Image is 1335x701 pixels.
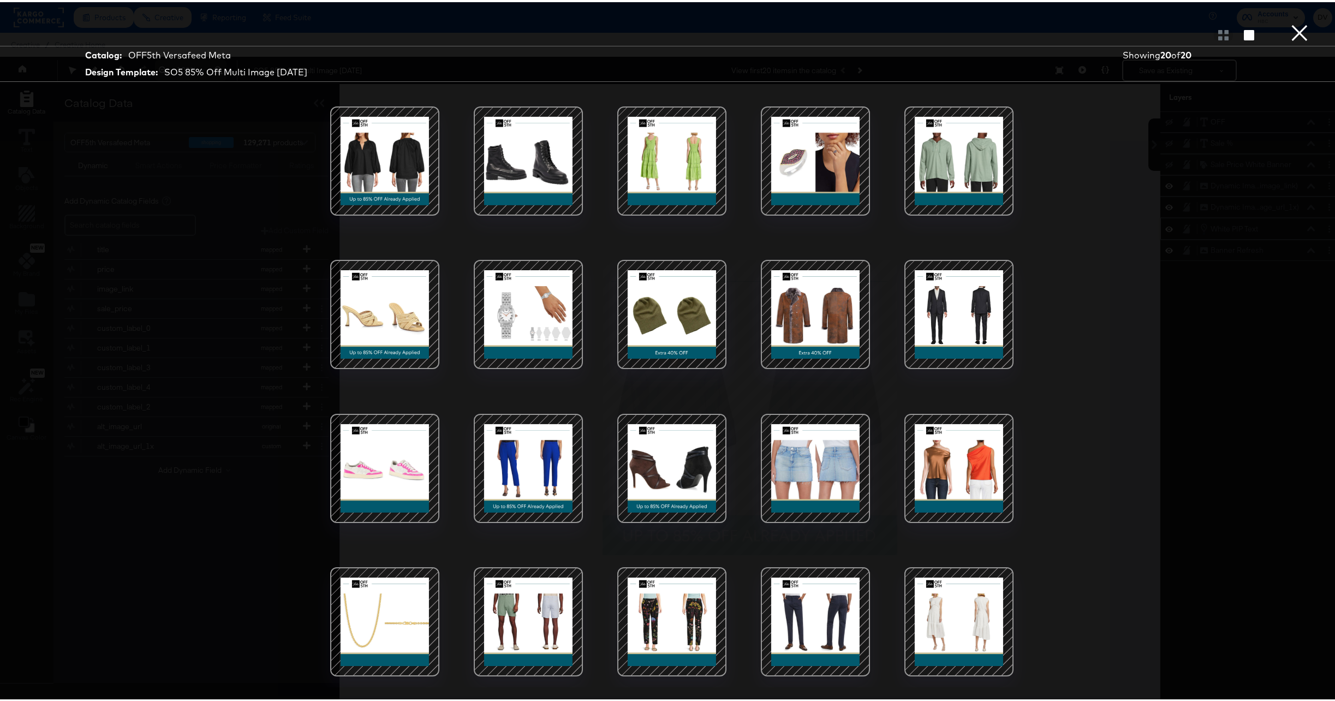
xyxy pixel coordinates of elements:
div: SO5 85% Off Multi Image [DATE] [164,64,307,76]
div: Showing of [1123,47,1239,60]
strong: Catalog: [85,47,122,60]
strong: Design Template: [85,64,158,76]
div: OFF5th Versafeed Meta [128,47,231,60]
strong: 20 [1181,47,1191,58]
strong: 20 [1160,47,1171,58]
